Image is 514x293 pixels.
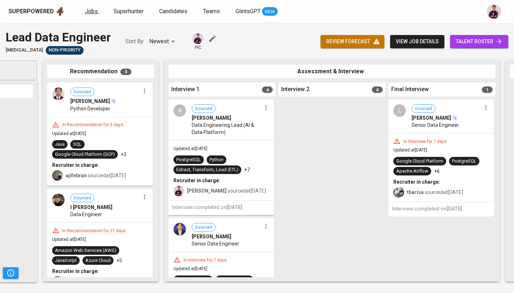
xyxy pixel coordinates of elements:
span: I [PERSON_NAME] [70,204,112,211]
p: +3 [121,151,126,158]
div: Apache Airflow [218,277,251,283]
img: magic_wand.svg [452,115,458,121]
div: In Interview for 7 days [181,257,230,263]
div: Python [210,157,223,163]
p: Sort By [125,37,143,46]
b: ajifebran [66,173,87,178]
a: Candidates [159,7,189,16]
span: Python Developer [70,105,110,112]
img: aji.muda@glints.com [52,170,63,181]
p: +6 [434,168,440,175]
div: SQL [73,141,82,148]
div: Sourced[PERSON_NAME]Python DeveloperIn Recommendation for 9 daysUpdated at[DATE]JavaSQLGoogle Clo... [47,83,153,186]
img: app logo [55,6,65,17]
div: In Recommendation for 27 days [59,228,128,234]
div: Microsoft Azure [176,277,210,283]
span: Interview 1 [171,85,200,94]
div: Java [55,141,65,148]
div: In Interview for 7 days [400,139,449,145]
span: 4 [262,86,273,93]
b: Recruiter in charge: [393,179,440,185]
span: sourced at [DATE] [407,189,463,195]
span: Sourced [71,195,94,202]
span: Candidates [159,8,187,15]
div: Lead Data Engineer [6,29,111,46]
p: Newest [149,37,169,46]
span: Updated at [DATE] [173,266,207,271]
div: LSourced[PERSON_NAME]Senior Data EngineerIn Interview for 7 daysUpdated at[DATE]Google Cloud Plat... [388,99,494,217]
img: tharisa.rizky@glints.com [393,187,404,198]
span: Sourced [412,105,435,112]
button: Open [33,70,35,71]
span: NEW [262,8,278,15]
span: Sourced [71,89,94,95]
h6: Interview completed on [172,204,271,212]
img: bb1be98ccf9b16f0f542b7f816e36444.png [173,223,186,235]
span: 3 [120,69,131,75]
a: Superhunter [114,7,145,16]
div: Assessment & Interview [168,65,495,79]
div: SourcedI [PERSON_NAME]Data EngineerIn Recommendation for 27 daysUpdated at[DATE]Amazon Web Servic... [47,189,153,292]
div: Superpowered [9,8,54,16]
img: 77274a72eb6b91df986c1ddc1489ec2d.jpg [52,88,65,100]
div: PostgreSQL [176,157,201,163]
a: Superpoweredapp logo [9,6,65,17]
button: view job details [390,35,444,48]
span: [DATE] [227,204,242,210]
span: Data Engineering Lead (AI & Data Platform) [192,121,261,136]
span: Updated at [DATE] [52,131,86,136]
p: +7 [244,166,250,173]
span: [PERSON_NAME] [192,114,231,121]
a: Teams [203,7,221,16]
a: talent roster [450,35,508,48]
span: Jobs [85,8,98,15]
span: Teams [203,8,220,15]
img: aji.muda@glints.com [52,276,63,287]
span: [PERSON_NAME] [412,114,451,121]
span: review forecast [326,37,379,46]
div: ASourced[PERSON_NAME]Data Engineering Lead (AI & Data Platform)Updated at[DATE]PostgreSQLPythonEx... [168,99,274,215]
b: [PERSON_NAME] [187,188,227,194]
div: Extract, Transform, Load (ETL) [176,167,238,173]
span: Updated at [DATE] [393,148,427,153]
div: PostgreSQL [452,158,477,165]
div: Apache Airflow [396,168,428,175]
span: talent roster [456,37,503,46]
div: In Recommendation for 9 days [59,122,126,128]
span: Senior Data Engineer [412,121,459,129]
span: [DATE] [447,206,462,212]
span: Final Interview [391,85,429,94]
button: Pipeline Triggers [3,267,19,279]
span: GlintsGPT [236,8,261,15]
span: Senior Data Engineer [192,240,239,247]
span: Superhunter [114,8,143,15]
img: magic_wand.svg [111,98,116,104]
div: A [173,104,186,117]
b: Recruiter in charge: [52,162,99,168]
div: Amazon Web Services (AWS) [55,247,116,254]
div: L [393,104,406,117]
span: Interview 2 [281,85,309,94]
div: Newest [149,35,177,48]
a: GlintsGPT NEW [236,7,278,16]
img: erwin@glints.com [192,33,203,44]
div: JavaScript [55,257,77,264]
div: pic [192,32,204,51]
span: view job details [396,37,439,46]
div: Google Cloud Platform [396,158,443,165]
b: Recruiter in charge: [173,178,220,183]
b: tharisa [407,189,424,195]
span: Updated at [DATE] [173,146,207,151]
span: sourced at [DATE] [66,173,126,178]
span: Sourced [192,224,215,231]
span: Data Engineer [70,211,102,218]
b: Recruiter in charge: [52,268,99,274]
img: 0c985216ada75e6ab28ef8ac9b8928d1.jpg [52,194,65,206]
span: Non-Priority [46,47,84,54]
span: 1 [482,86,493,93]
span: Updated at [DATE] [52,237,86,242]
img: erwin@glints.com [173,185,184,196]
span: Sourced [192,105,215,112]
button: review forecast [321,35,384,48]
a: Jobs [85,7,99,16]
